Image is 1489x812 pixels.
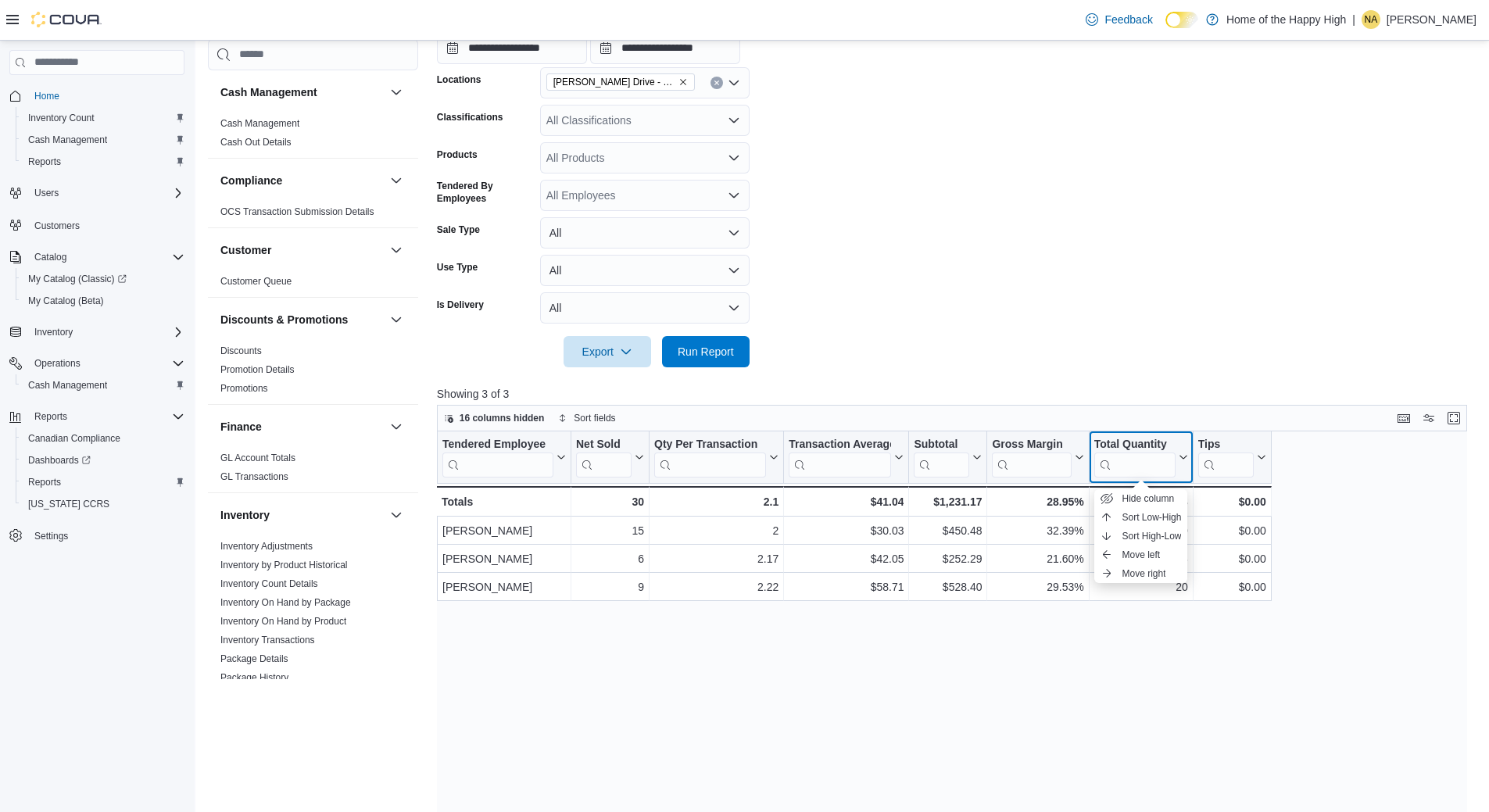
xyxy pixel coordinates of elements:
div: Totals [442,492,566,511]
span: Move right [1122,567,1166,580]
div: Tips [1198,438,1254,453]
a: Cash Management [220,118,299,129]
span: Cash Management [28,134,107,146]
a: Inventory Transactions [220,635,315,646]
input: Press the down key to open a popover containing a calendar. [590,33,740,64]
button: [US_STATE] CCRS [16,493,191,515]
button: Inventory [387,506,406,524]
span: 16 columns hidden [460,412,545,424]
span: Users [28,184,184,202]
button: Open list of options [728,77,740,89]
div: [PERSON_NAME] [442,578,566,596]
div: 21.60% [992,549,1083,568]
div: $0.00 [1198,549,1266,568]
button: Users [3,182,191,204]
span: Canadian Compliance [22,429,184,448]
button: My Catalog (Beta) [16,290,191,312]
span: Promotions [220,382,268,395]
span: My Catalog (Beta) [28,295,104,307]
a: Inventory Adjustments [220,541,313,552]
span: Sort Low-High [1122,511,1182,524]
a: Promotions [220,383,268,394]
div: 2 [654,521,779,540]
label: Classifications [437,111,503,123]
span: Catalog [34,251,66,263]
a: Cash Management [22,131,113,149]
div: Subtotal [914,438,969,478]
div: $0.00 [1198,521,1266,540]
button: Display options [1419,409,1438,427]
a: [US_STATE] CCRS [22,495,116,513]
div: 30 [1093,521,1187,540]
div: Transaction Average [789,438,891,478]
button: Subtotal [914,438,982,478]
nav: Complex example [9,78,184,588]
a: Feedback [1079,4,1158,35]
p: | [1352,10,1355,29]
a: Inventory by Product Historical [220,560,348,571]
img: Cova [31,12,102,27]
button: Remove Dundas - Osler Drive - Friendly Stranger from selection in this group [678,77,688,87]
label: Sale Type [437,224,480,236]
span: Cash Out Details [220,136,292,148]
button: 16 columns hidden [438,409,551,427]
button: Finance [387,417,406,436]
button: Net Sold [576,438,644,478]
a: Canadian Compliance [22,429,127,448]
div: $41.04 [789,492,904,511]
div: 13 [1093,549,1187,568]
span: Reports [34,410,67,423]
button: Inventory Count [16,107,191,129]
span: Canadian Compliance [28,432,120,445]
div: Gross Margin [992,438,1071,478]
h3: Discounts & Promotions [220,312,348,327]
a: My Catalog (Classic) [22,270,133,288]
button: Discounts & Promotions [220,312,384,327]
input: Dark Mode [1165,12,1198,28]
a: Discounts [220,345,262,356]
button: Catalog [3,246,191,268]
span: GL Transactions [220,470,288,483]
span: Settings [28,526,184,546]
button: Discounts & Promotions [387,310,406,329]
button: Keyboard shortcuts [1394,409,1413,427]
label: Tendered By Employees [437,180,534,205]
span: Inventory Adjustments [220,540,313,553]
span: Operations [34,357,81,370]
div: Nikki Abramovic [1362,10,1380,29]
span: Inventory On Hand by Package [220,596,351,609]
button: Settings [3,524,191,547]
button: All [540,255,750,286]
button: Cash Management [16,374,191,396]
div: 2.22 [654,578,779,596]
span: Reports [28,476,61,488]
div: Cash Management [208,114,418,158]
a: Package Details [220,653,288,664]
a: Package History [220,672,288,683]
span: Reports [22,473,184,492]
button: Gross Margin [992,438,1083,478]
span: Cash Management [28,379,107,392]
a: Inventory Count Details [220,578,318,589]
p: [PERSON_NAME] [1387,10,1476,29]
button: Catalog [28,248,73,266]
span: Reports [28,407,184,426]
div: Gross Margin [992,438,1071,453]
button: Home [3,84,191,107]
button: Run Report [662,336,750,367]
span: Home [28,86,184,106]
button: Clear input [710,77,723,89]
span: My Catalog (Classic) [22,270,184,288]
span: Customer Queue [220,275,292,288]
a: Inventory Count [22,109,101,127]
span: Package History [220,671,288,684]
div: Tendered Employee [442,438,553,453]
span: Inventory Transactions [220,634,315,646]
a: OCS Transaction Submission Details [220,206,374,217]
div: Transaction Average [789,438,891,453]
div: Net Sold [576,438,632,453]
span: Inventory by Product Historical [220,559,348,571]
a: Inventory On Hand by Product [220,616,346,627]
span: Dashboards [28,454,91,467]
button: Inventory [220,507,384,523]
